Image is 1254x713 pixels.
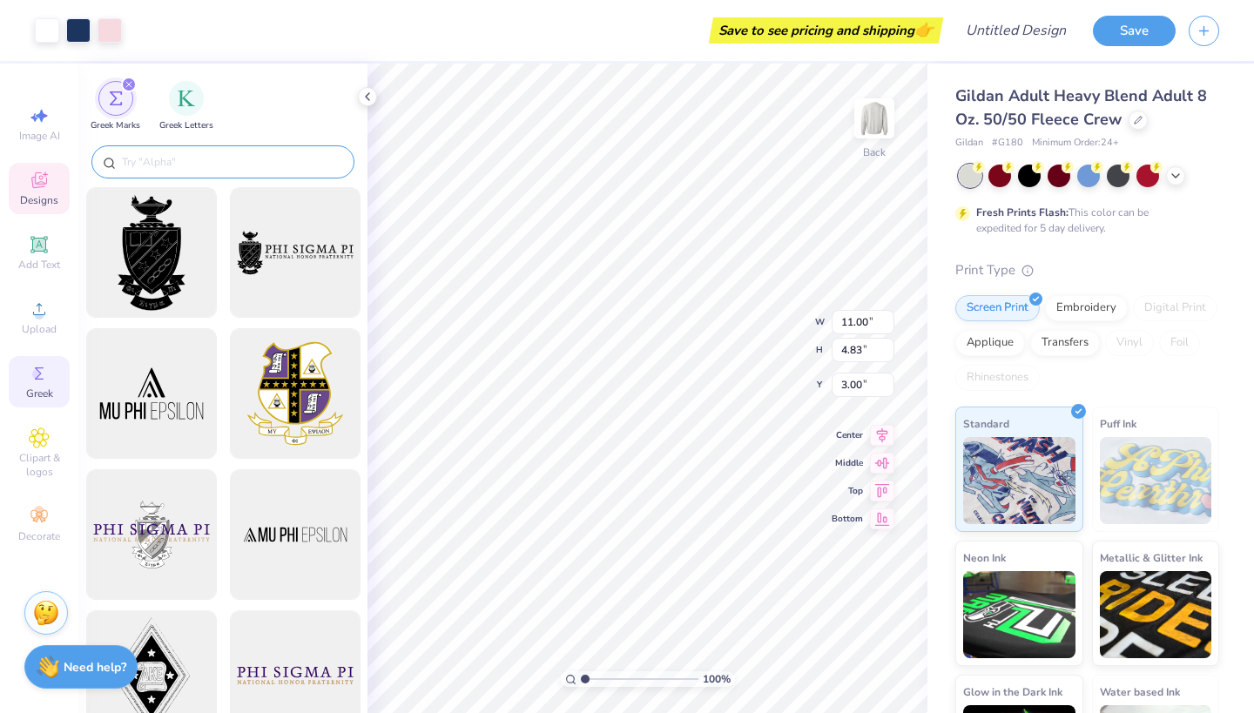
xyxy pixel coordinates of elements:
[1100,414,1136,433] span: Puff Ink
[1159,330,1200,356] div: Foil
[18,529,60,543] span: Decorate
[955,365,1040,391] div: Rhinestones
[955,85,1207,130] span: Gildan Adult Heavy Blend Adult 8 Oz. 50/50 Fleece Crew
[952,13,1080,48] input: Untitled Design
[955,260,1219,280] div: Print Type
[91,81,140,132] div: filter for Greek Marks
[963,571,1075,658] img: Neon Ink
[1093,16,1176,46] button: Save
[159,81,213,132] div: filter for Greek Letters
[955,295,1040,321] div: Screen Print
[955,136,983,151] span: Gildan
[1100,548,1203,567] span: Metallic & Glitter Ink
[1100,683,1180,701] span: Water based Ink
[178,90,195,107] img: Greek Letters Image
[1032,136,1119,151] span: Minimum Order: 24 +
[1030,330,1100,356] div: Transfers
[963,414,1009,433] span: Standard
[19,129,60,143] span: Image AI
[955,330,1025,356] div: Applique
[832,513,863,525] span: Bottom
[1133,295,1217,321] div: Digital Print
[1100,571,1212,658] img: Metallic & Glitter Ink
[963,683,1062,701] span: Glow in the Dark Ink
[713,17,939,44] div: Save to see pricing and shipping
[863,145,886,160] div: Back
[91,81,140,132] button: filter button
[1100,437,1212,524] img: Puff Ink
[703,671,731,687] span: 100 %
[22,322,57,336] span: Upload
[91,119,140,132] span: Greek Marks
[832,429,863,441] span: Center
[20,193,58,207] span: Designs
[992,136,1023,151] span: # G180
[832,457,863,469] span: Middle
[832,485,863,497] span: Top
[120,153,343,171] input: Try "Alpha"
[963,437,1075,524] img: Standard
[857,101,892,136] img: Back
[1105,330,1154,356] div: Vinyl
[159,81,213,132] button: filter button
[976,205,1069,219] strong: Fresh Prints Flash:
[1045,295,1128,321] div: Embroidery
[26,387,53,400] span: Greek
[18,258,60,272] span: Add Text
[9,451,70,479] span: Clipart & logos
[109,91,123,105] img: Greek Marks Image
[159,119,213,132] span: Greek Letters
[976,205,1190,236] div: This color can be expedited for 5 day delivery.
[64,659,126,676] strong: Need help?
[914,19,934,40] span: 👉
[963,548,1006,567] span: Neon Ink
